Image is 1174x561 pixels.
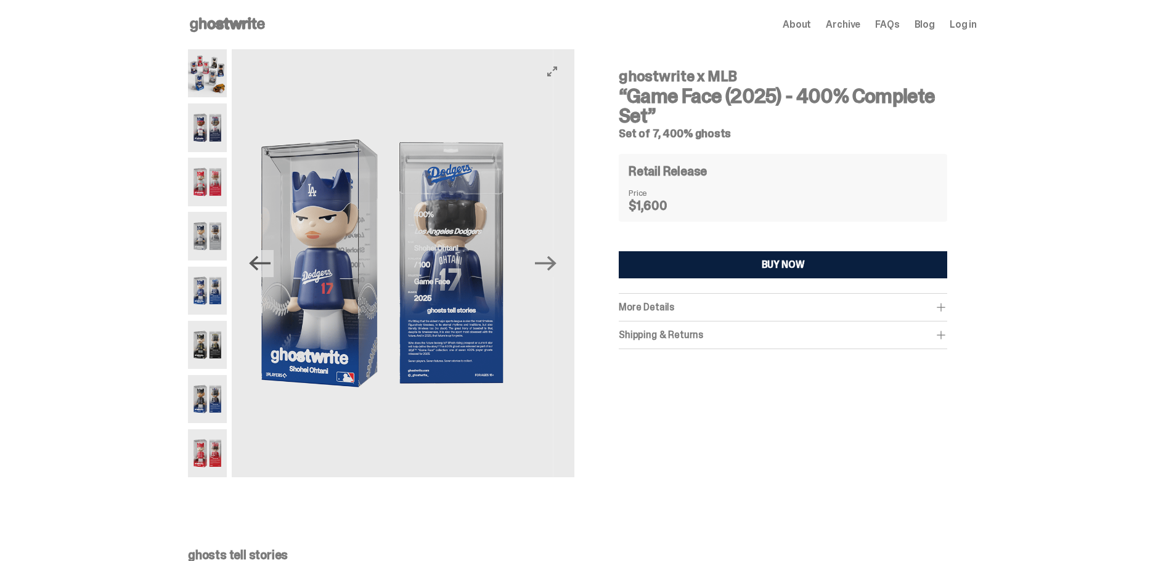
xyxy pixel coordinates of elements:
[188,158,227,206] img: 03-ghostwrite-mlb-game-face-complete-set-bryce-harper.png
[629,200,690,212] dd: $1,600
[553,49,895,477] img: 06-ghostwrite-mlb-game-face-complete-set-paul-skenes.png
[619,86,947,126] h3: “Game Face (2025) - 400% Complete Set”
[188,267,227,315] img: 05-ghostwrite-mlb-game-face-complete-set-shohei-ohtani.png
[875,20,899,30] a: FAQs
[188,549,977,561] p: ghosts tell stories
[762,260,805,270] div: BUY NOW
[188,429,227,477] img: 08-ghostwrite-mlb-game-face-complete-set-mike-trout.png
[210,49,553,477] img: 05-ghostwrite-mlb-game-face-complete-set-shohei-ohtani.png
[619,301,674,313] span: More Details
[619,128,947,139] h5: Set of 7, 400% ghosts
[532,250,560,277] button: Next
[826,20,860,30] a: Archive
[188,49,227,97] img: 01-ghostwrite-mlb-game-face-complete-set.png
[188,212,227,260] img: 04-ghostwrite-mlb-game-face-complete-set-aaron-judge.png
[188,321,227,369] img: 06-ghostwrite-mlb-game-face-complete-set-paul-skenes.png
[188,103,227,151] img: 02-ghostwrite-mlb-game-face-complete-set-ronald-acuna-jr.png
[188,375,227,423] img: 07-ghostwrite-mlb-game-face-complete-set-juan-soto.png
[619,69,947,84] h4: ghostwrite x MLB
[619,329,947,341] div: Shipping & Returns
[619,251,947,278] button: BUY NOW
[783,20,811,30] a: About
[247,250,274,277] button: Previous
[950,20,977,30] a: Log in
[545,64,560,79] button: View full-screen
[629,188,690,197] dt: Price
[629,165,707,177] h4: Retail Release
[915,20,935,30] a: Blog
